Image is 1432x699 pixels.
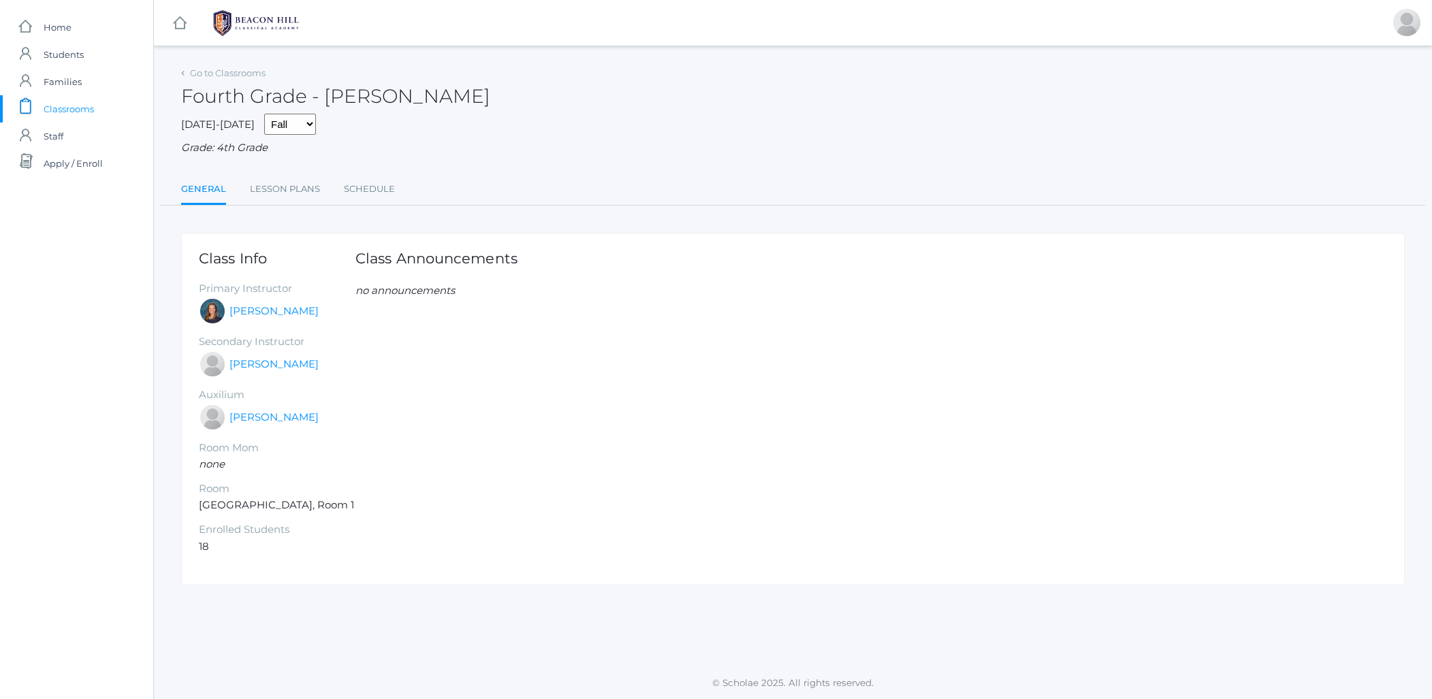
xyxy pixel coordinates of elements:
[181,176,226,205] a: General
[229,410,319,425] a: [PERSON_NAME]
[44,68,82,95] span: Families
[229,357,319,372] a: [PERSON_NAME]
[44,95,94,123] span: Classrooms
[199,336,355,348] h5: Secondary Instructor
[181,86,490,107] h2: Fourth Grade - [PERSON_NAME]
[1393,9,1420,36] div: Vivian Beaty
[199,351,226,378] div: Lydia Chaffin
[190,67,266,78] a: Go to Classrooms
[250,176,320,203] a: Lesson Plans
[229,304,319,319] a: [PERSON_NAME]
[355,250,518,266] h1: Class Announcements
[199,389,355,401] h5: Auxilium
[199,539,355,555] li: 18
[44,123,63,150] span: Staff
[199,297,226,325] div: Ellie Bradley
[181,118,255,131] span: [DATE]-[DATE]
[344,176,395,203] a: Schedule
[205,6,307,40] img: 1_BHCALogos-05.png
[199,457,225,470] em: none
[44,41,84,68] span: Students
[44,14,71,41] span: Home
[199,483,355,495] h5: Room
[199,404,226,431] div: Heather Porter
[355,284,455,297] em: no announcements
[181,140,1405,156] div: Grade: 4th Grade
[199,524,355,536] h5: Enrolled Students
[199,283,355,295] h5: Primary Instructor
[199,250,355,555] div: [GEOGRAPHIC_DATA], Room 1
[154,676,1432,689] p: © Scholae 2025. All rights reserved.
[199,442,355,454] h5: Room Mom
[199,250,355,266] h1: Class Info
[44,150,103,177] span: Apply / Enroll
